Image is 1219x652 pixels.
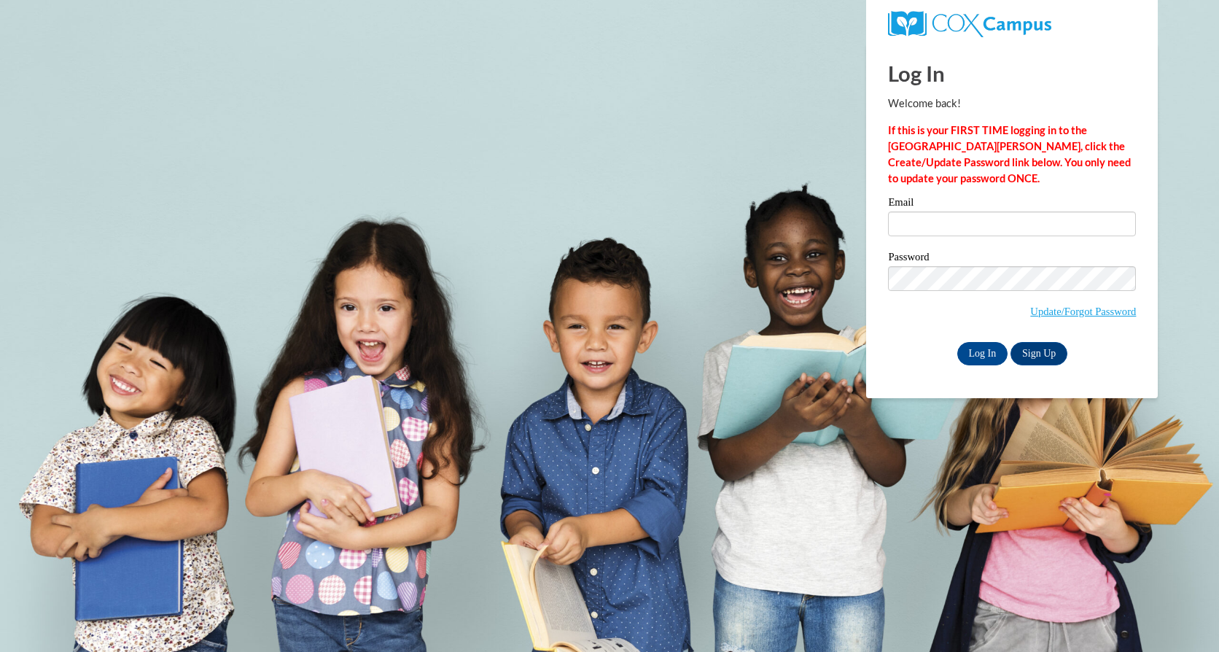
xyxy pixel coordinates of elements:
[888,58,1136,88] h1: Log In
[888,252,1136,266] label: Password
[1030,306,1136,317] a: Update/Forgot Password
[957,342,1008,365] input: Log In
[888,96,1136,112] p: Welcome back!
[888,17,1051,29] a: COX Campus
[1010,342,1067,365] a: Sign Up
[888,197,1136,211] label: Email
[888,124,1131,185] strong: If this is your FIRST TIME logging in to the [GEOGRAPHIC_DATA][PERSON_NAME], click the Create/Upd...
[888,11,1051,37] img: COX Campus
